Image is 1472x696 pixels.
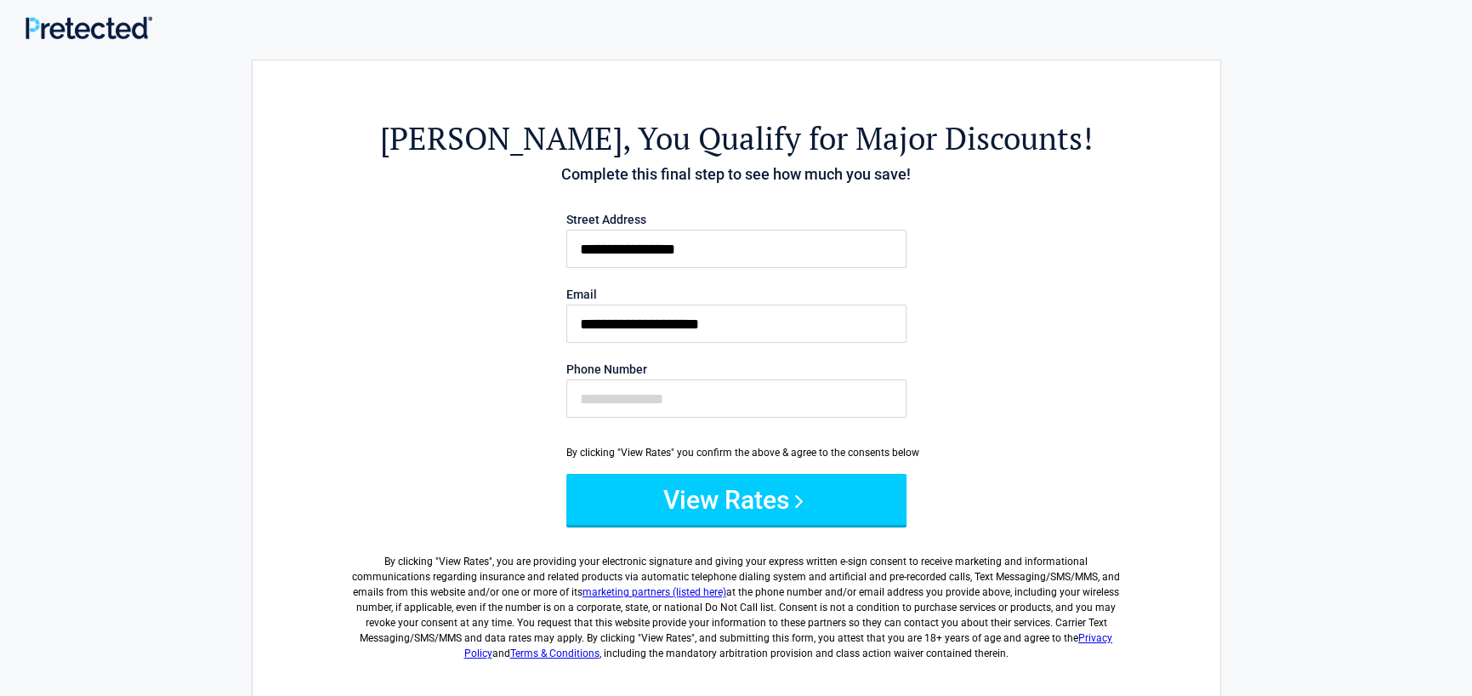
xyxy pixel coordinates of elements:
[566,288,907,300] label: Email
[566,445,907,460] div: By clicking "View Rates" you confirm the above & agree to the consents below
[346,540,1127,661] label: By clicking " ", you are providing your electronic signature and giving your express written e-si...
[380,117,622,159] span: [PERSON_NAME]
[566,214,907,225] label: Street Address
[566,474,907,525] button: View Rates
[346,117,1127,159] h2: , You Qualify for Major Discounts!
[583,586,726,598] a: marketing partners (listed here)
[566,363,907,375] label: Phone Number
[26,16,152,39] img: Main Logo
[439,556,489,568] span: View Rates
[346,163,1127,185] h4: Complete this final step to see how much you save!
[510,648,600,659] a: Terms & Conditions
